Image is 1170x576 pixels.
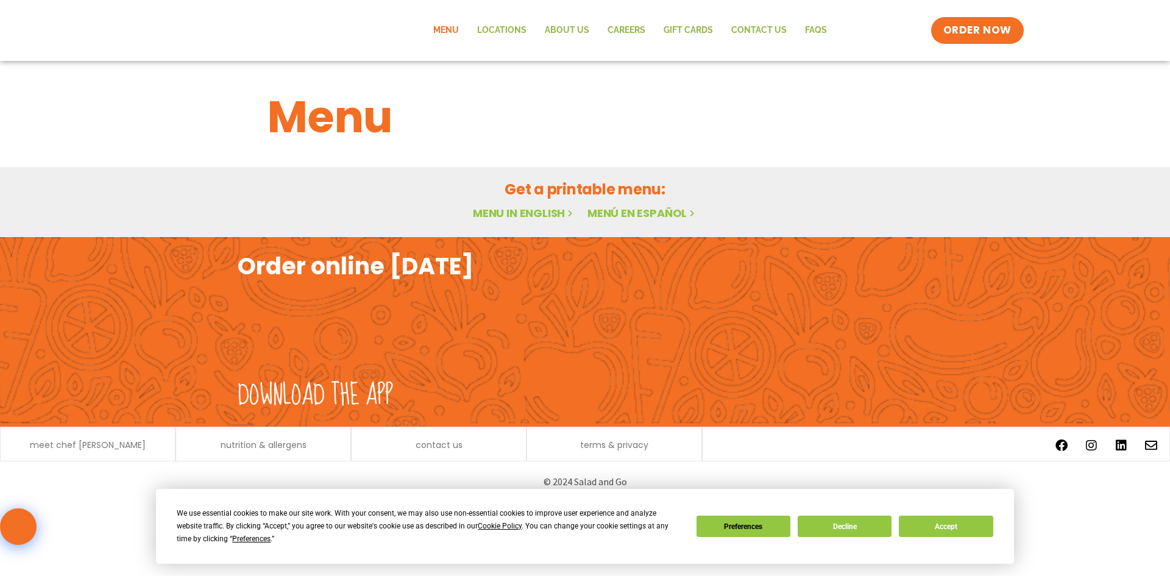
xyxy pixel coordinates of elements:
img: wpChatIcon [1,510,35,544]
p: © 2024 Salad and Go [244,474,926,490]
a: Menu [424,16,468,44]
a: Menú en español [587,205,697,221]
a: GIFT CARDS [654,16,722,44]
img: fork [238,281,420,372]
a: Careers [598,16,654,44]
a: Menu in English [473,205,575,221]
a: meet chef [PERSON_NAME] [30,441,146,449]
a: nutrition & allergens [221,441,307,449]
h2: Download the app [238,379,393,413]
div: Cookie Consent Prompt [156,489,1014,564]
a: Contact Us [722,16,796,44]
div: We use essential cookies to make our site work. With your consent, we may also use non-essential ... [177,507,681,546]
span: Cookie Policy [478,522,522,530]
a: ORDER NOW [931,17,1024,44]
a: Locations [468,16,536,44]
span: ORDER NOW [943,23,1012,38]
span: Preferences [232,535,271,543]
h2: Get a printable menu: [268,179,902,200]
a: terms & privacy [580,441,648,449]
a: FAQs [796,16,836,44]
button: Accept [899,516,993,537]
a: About Us [536,16,598,44]
img: new-SAG-logo-768×292 [146,6,329,55]
h1: Menu [268,84,902,150]
a: contact us [416,441,463,449]
button: Preferences [697,516,790,537]
button: Decline [798,516,892,537]
nav: Menu [424,16,836,44]
img: appstore [588,286,754,378]
h2: Order online [DATE] [238,251,473,281]
img: google_play [767,286,932,378]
